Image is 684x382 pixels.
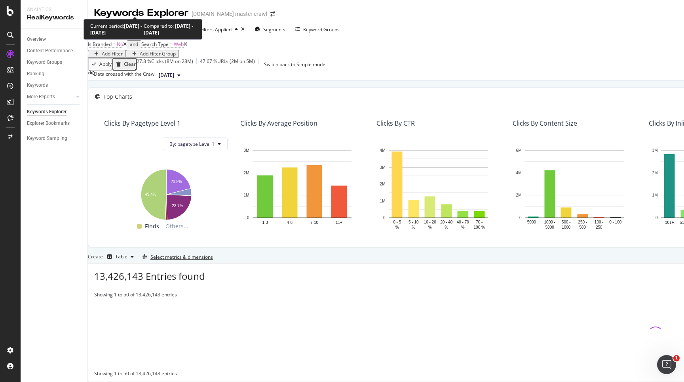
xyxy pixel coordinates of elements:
[380,199,386,203] text: 1M
[27,93,74,101] a: More Reports
[609,220,622,224] text: 0 - 100
[476,220,483,224] text: 70 -
[655,216,658,220] text: 0
[88,58,112,71] button: Apply
[241,27,245,32] div: times
[562,220,571,224] text: 500 -
[137,253,215,261] button: Select metrics & dimensions
[27,119,82,128] a: Explorer Bookmarks
[115,254,127,259] div: Table
[516,148,522,153] text: 6M
[376,119,415,127] div: Clicks By CTR
[27,47,73,55] div: Content Performance
[303,26,340,33] div: Keyword Groups
[393,220,401,224] text: 0 - 5
[513,146,636,231] svg: A chart.
[104,165,228,222] svg: A chart.
[200,58,255,71] div: 47.67 % URLs ( 2M on 5M )
[527,220,540,224] text: 5000 +
[240,119,317,127] div: Clicks By Average Position
[172,204,183,208] text: 23.7%
[673,355,680,361] span: 1
[196,26,232,33] div: 2 Filters Applied
[428,225,432,229] text: %
[27,35,46,44] div: Overview
[27,93,55,101] div: More Reports
[126,50,179,58] button: Add Filter Group
[27,58,62,67] div: Keyword Groups
[145,192,156,197] text: 49.4%
[461,225,465,229] text: %
[380,182,386,186] text: 2M
[27,134,67,143] div: Keyword Sampling
[137,58,193,71] div: 27.8 % Clicks ( 8M on 28M )
[596,225,602,229] text: 250
[310,220,318,225] text: 7-10
[244,148,249,153] text: 3M
[657,355,676,374] iframe: Intercom live chat
[395,225,399,229] text: %
[169,141,215,147] span: By: pagetype Level 1
[88,250,137,263] div: Create
[27,70,44,78] div: Ranking
[376,146,500,231] div: A chart.
[27,70,82,78] a: Ranking
[145,222,159,231] span: Finds
[545,225,555,229] text: 5000
[27,47,82,55] a: Content Performance
[380,165,386,170] text: 3M
[336,220,342,225] text: 11+
[562,225,571,229] text: 1000
[251,23,289,36] button: Segments
[124,61,136,67] div: Clear
[170,41,173,48] span: =
[88,50,126,58] button: Add Filter
[103,93,132,101] div: Top Charts
[113,41,116,48] span: =
[27,81,82,90] a: Keywords
[144,23,196,36] div: Compared to:
[295,23,340,36] button: Keyword Groups
[579,225,586,229] text: 500
[516,171,522,175] text: 4M
[440,220,453,224] text: 20 - 40
[94,269,205,283] span: 13,426,143 Entries found
[652,148,658,153] text: 3M
[27,134,82,143] a: Keyword Sampling
[104,119,180,127] div: Clicks By pagetype Level 1
[27,81,48,90] div: Keywords
[27,58,82,67] a: Keyword Groups
[652,171,658,175] text: 2M
[516,193,522,198] text: 2M
[408,220,419,224] text: 5 - 10
[140,51,176,57] div: Add Filter Group
[94,71,156,80] div: Data crossed with the Crawl
[150,254,213,260] div: Select metrics & dimensions
[156,71,184,80] button: [DATE]
[264,61,325,68] div: Switch back to Simple mode
[90,23,142,36] b: [DATE] - [DATE]
[519,216,522,220] text: 0
[162,222,192,231] span: Others...
[27,108,66,116] div: Keywords Explorer
[185,23,241,36] button: 2 Filters Applied
[652,193,658,198] text: 1M
[270,11,275,17] div: arrow-right-arrow-left
[27,13,81,22] div: RealKeywords
[112,58,137,71] button: Clear
[102,51,123,57] div: Add Filter
[457,220,469,224] text: 40 - 70
[424,220,437,224] text: 10 - 20
[27,35,82,44] a: Overview
[244,193,249,198] text: 1M
[94,291,177,299] div: Showing 1 to 50 of 13,426,143 entries
[90,23,144,36] div: Current period:
[240,146,364,231] svg: A chart.
[287,220,293,225] text: 4-6
[595,220,604,224] text: 100 -
[94,370,177,378] div: Showing 1 to 50 of 13,426,143 entries
[262,220,268,225] text: 1-3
